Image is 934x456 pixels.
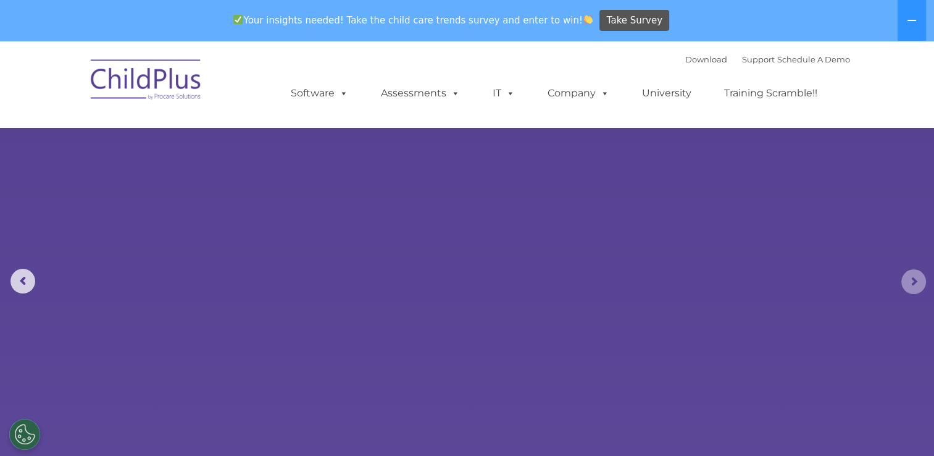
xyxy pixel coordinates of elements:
a: Support [742,54,775,64]
a: Training Scramble!! [712,81,830,106]
img: 👏 [583,15,593,24]
img: ChildPlus by Procare Solutions [85,51,208,112]
span: Phone number [172,132,224,141]
font: | [685,54,850,64]
span: Your insights needed! Take the child care trends survey and enter to win! [228,8,598,32]
span: Last name [172,82,209,91]
a: Download [685,54,727,64]
span: Take Survey [607,10,662,32]
a: Company [535,81,622,106]
img: ✅ [233,15,243,24]
button: Cookies Settings [9,419,40,450]
a: Software [278,81,361,106]
a: IT [480,81,527,106]
a: Assessments [369,81,472,106]
a: Take Survey [599,10,669,32]
a: Schedule A Demo [777,54,850,64]
a: University [630,81,704,106]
